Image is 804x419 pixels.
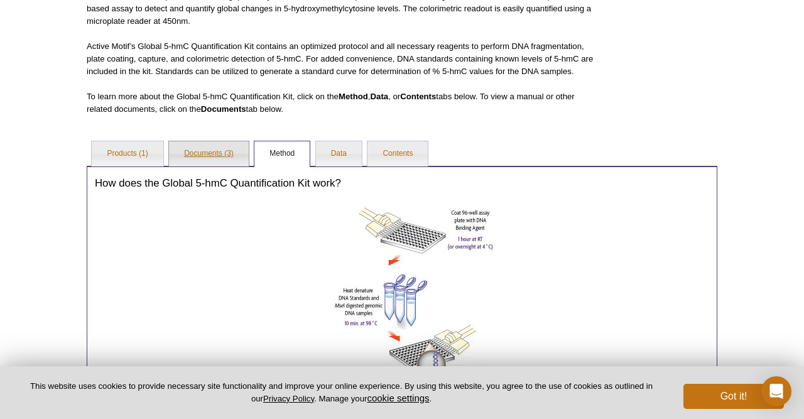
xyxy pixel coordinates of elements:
[87,40,598,78] p: Active Motif’s Global 5-hmC Quantification Kit contains an optimized protocol and all necessary r...
[316,141,362,166] a: Data
[371,92,389,101] strong: Data
[20,381,663,405] p: This website uses cookies to provide necessary site functionality and improve your online experie...
[263,394,314,403] a: Privacy Policy
[169,141,249,166] a: Documents (3)
[683,384,784,409] button: Got it!
[367,393,429,403] button: cookie settings
[339,92,368,101] strong: Method
[367,141,428,166] a: Contents
[87,90,598,116] p: To learn more about the Global 5-hmC Quantification Kit, click on the , , or tabs below. To view ...
[761,376,791,406] div: Open Intercom Messenger
[254,141,310,166] a: Method
[95,177,709,190] h3: How does the Global 5-hmC Quantification Kit work?
[400,92,436,101] strong: Contents
[92,141,163,166] a: Products (1)
[201,104,246,114] strong: Documents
